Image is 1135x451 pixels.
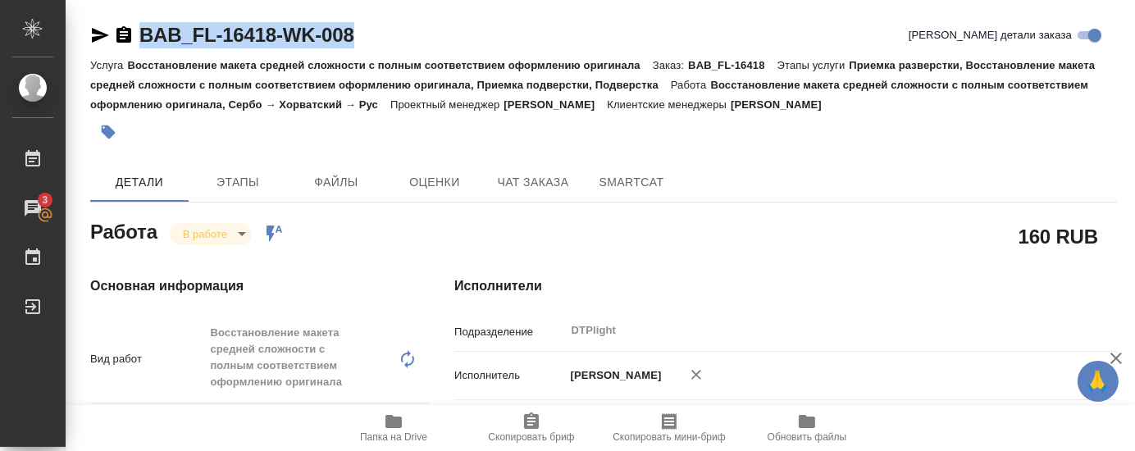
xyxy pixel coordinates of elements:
p: Вид работ [90,351,203,367]
p: Услуга [90,59,127,71]
span: SmartCat [592,172,671,193]
button: Добавить тэг [90,114,126,150]
button: Обновить файлы [738,405,876,451]
p: Клиентские менеджеры [607,98,731,111]
p: [PERSON_NAME] [565,367,662,384]
span: Обновить файлы [768,431,847,443]
a: 3 [4,188,62,229]
button: В работе [178,227,232,241]
span: 🙏 [1084,364,1112,399]
button: Скопировать бриф [463,405,600,451]
p: Подразделение [454,324,565,340]
p: BAB_FL-16418 [688,59,777,71]
h4: Основная информация [90,276,389,296]
button: Скопировать ссылку [114,25,134,45]
h2: Работа [90,216,157,245]
h2: 160 RUB [1019,222,1098,250]
p: [PERSON_NAME] [504,98,607,111]
span: 3 [32,192,57,208]
p: Восстановление макета средней сложности с полным соответствием оформлению оригинала [127,59,652,71]
button: Скопировать мини-бриф [600,405,738,451]
button: 🙏 [1078,361,1119,402]
span: Папка на Drive [360,431,427,443]
p: Заказ: [653,59,688,71]
span: Скопировать бриф [488,431,574,443]
button: Папка на Drive [325,405,463,451]
p: Этапы услуги [777,59,850,71]
span: Скопировать мини-бриф [613,431,725,443]
p: Исполнитель [454,367,565,384]
span: Чат заказа [494,172,572,193]
span: [PERSON_NAME] детали заказа [909,27,1072,43]
button: Скопировать ссылку для ЯМессенджера [90,25,110,45]
span: Этапы [198,172,277,193]
span: Файлы [297,172,376,193]
button: Удалить исполнителя [678,357,714,393]
span: Оценки [395,172,474,193]
span: Детали [100,172,179,193]
p: Работа [671,79,711,91]
div: В работе [170,223,252,245]
p: Проектный менеджер [390,98,504,111]
a: BAB_FL-16418-WK-008 [139,24,354,46]
p: [PERSON_NAME] [731,98,834,111]
h4: Исполнители [454,276,1117,296]
p: Направление перевода [90,403,203,436]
